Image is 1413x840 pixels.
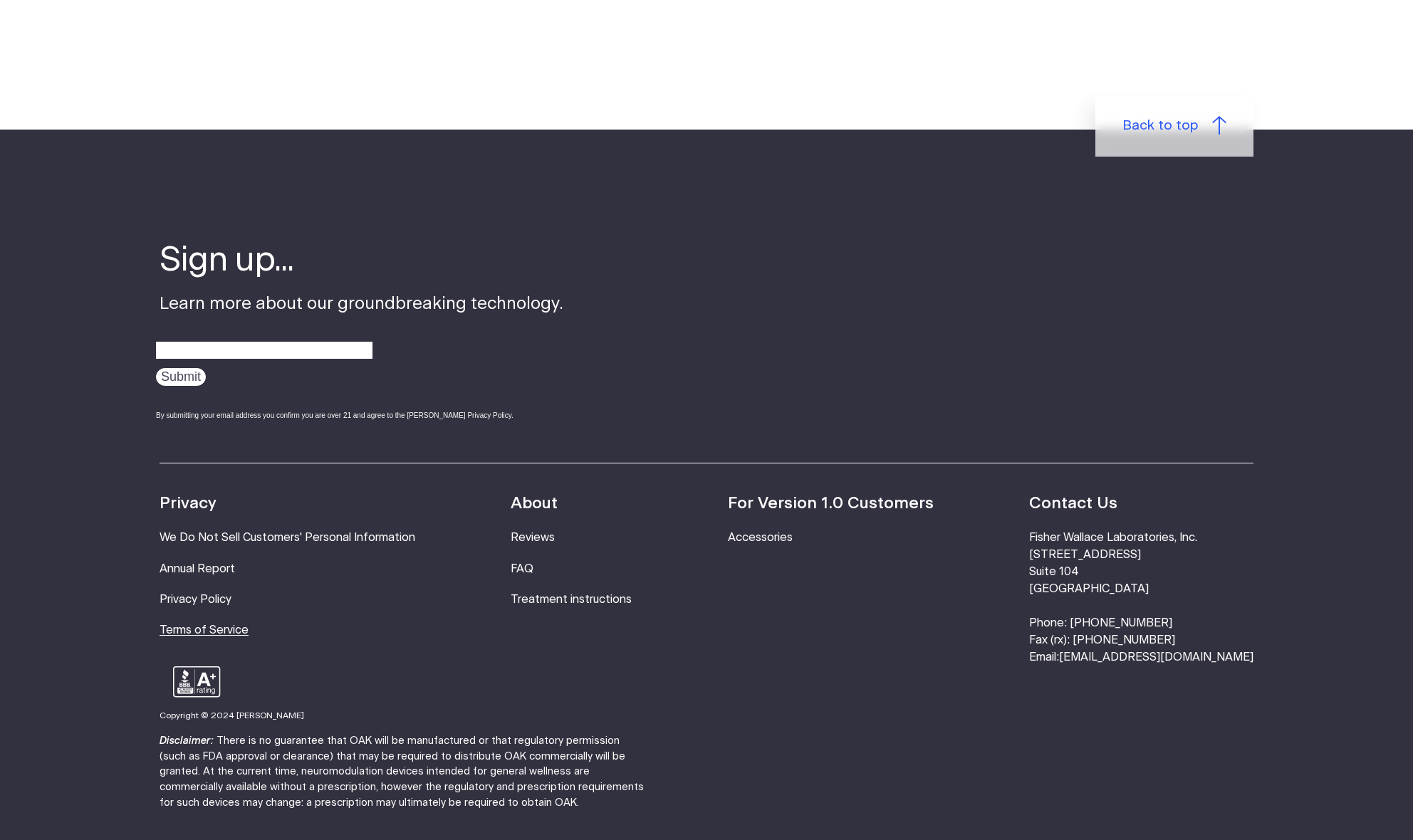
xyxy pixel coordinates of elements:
[160,563,235,574] a: Annual Report
[511,532,555,543] a: Reviews
[511,594,632,605] a: Treatment instructions
[511,495,558,512] strong: About
[728,532,793,543] a: Accessories
[1122,116,1198,137] span: Back to top
[156,368,206,386] input: Submit
[1059,651,1253,663] a: [EMAIL_ADDRESS][DOMAIN_NAME]
[160,733,644,810] p: There is no guarantee that OAK will be manufactured or that regulatory permission (such as FDA ap...
[160,532,415,543] a: We Do Not Sell Customers' Personal Information
[728,495,934,512] strong: For Version 1.0 Customers
[156,410,563,421] div: By submitting your email address you confirm you are over 21 and agree to the [PERSON_NAME] Priva...
[1095,95,1253,157] a: Back to top
[160,495,217,512] strong: Privacy
[160,735,214,746] strong: Disclaimer:
[511,563,533,574] a: FAQ
[160,711,304,720] small: Copyright © 2024 [PERSON_NAME]
[160,594,231,605] a: Privacy Policy
[160,238,563,434] div: Learn more about our groundbreaking technology.
[160,238,563,284] h4: Sign up...
[1029,495,1117,512] strong: Contact Us
[1029,530,1253,666] li: Fisher Wallace Laboratories, Inc. [STREET_ADDRESS] Suite 104 [GEOGRAPHIC_DATA] Phone: [PHONE_NUMB...
[160,624,249,636] a: Terms of Service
